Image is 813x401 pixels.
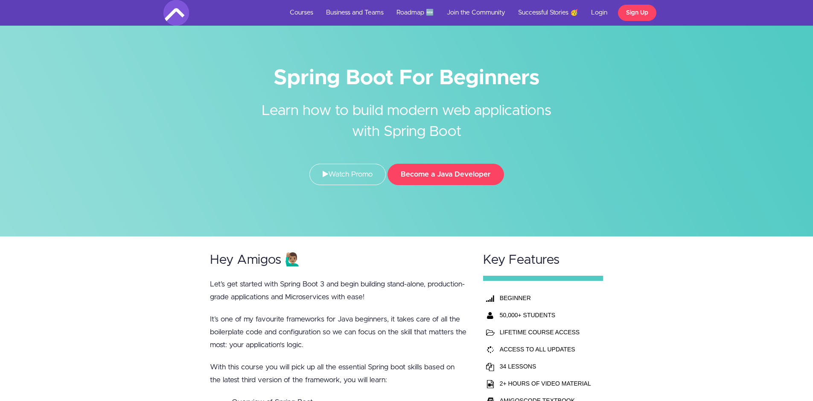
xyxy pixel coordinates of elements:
[163,68,650,88] h1: Spring Boot For Beginners
[483,253,603,267] h2: Key Features
[210,278,467,304] p: Let’s get started with Spring Boot 3 and begin building stand-alone, production-grade application...
[498,289,593,307] th: BEGINNER
[498,358,593,375] td: 34 LESSONS
[498,307,593,324] th: 50,000+ STUDENTS
[210,313,467,351] p: It’s one of my favourite frameworks for Java beginners, it takes care of all the boilerplate code...
[388,164,504,185] button: Become a Java Developer
[210,361,467,386] p: With this course you will pick up all the essential Spring boot skills based on the latest third ...
[618,5,656,21] a: Sign Up
[498,324,593,341] td: LIFETIME COURSE ACCESS
[309,164,386,185] a: Watch Promo
[498,341,593,358] td: ACCESS TO ALL UPDATES
[247,88,567,142] h2: Learn how to build modern web applications with Spring Boot
[210,253,467,267] h2: Hey Amigos 🙋🏽‍♂️
[498,375,593,392] td: 2+ HOURS OF VIDEO MATERIAL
